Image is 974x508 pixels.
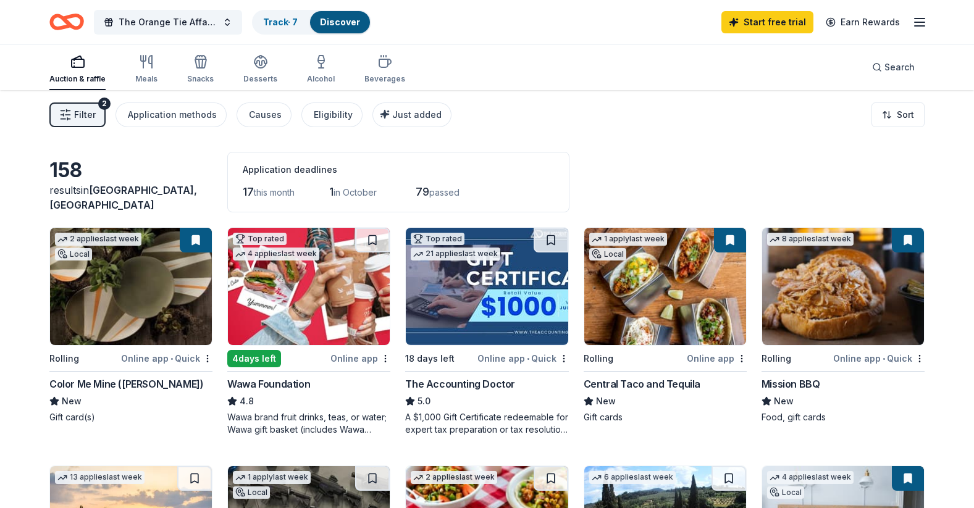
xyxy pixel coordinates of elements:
span: in [49,184,197,211]
a: Discover [320,17,360,27]
div: Meals [135,74,157,84]
button: Track· 7Discover [252,10,371,35]
button: Search [862,55,925,80]
div: 21 applies last week [411,248,500,260]
div: Rolling [584,351,613,366]
div: 6 applies last week [589,471,676,484]
div: 18 days left [405,351,455,366]
img: Image for Central Taco and Tequila [584,228,746,345]
button: Application methods [115,102,227,127]
span: New [596,394,616,409]
a: Track· 7 [263,17,298,27]
div: Gift cards [584,411,747,423]
button: Just added [372,102,451,127]
span: New [774,394,794,409]
span: 17 [243,185,254,198]
button: Snacks [187,49,214,90]
div: Rolling [762,351,791,366]
div: Eligibility [314,107,353,122]
div: Application methods [128,107,217,122]
button: Desserts [243,49,277,90]
div: Desserts [243,74,277,84]
div: Causes [249,107,282,122]
div: Auction & raffle [49,74,106,84]
span: passed [429,187,460,198]
div: 4 days left [227,350,281,367]
div: Gift card(s) [49,411,212,423]
span: 1 [329,185,334,198]
div: Online app [330,351,390,366]
a: Home [49,7,84,36]
button: Sort [871,102,925,127]
div: 2 applies last week [55,233,141,246]
div: Beverages [364,74,405,84]
span: • [527,354,529,364]
div: Top rated [233,233,287,245]
div: 4 applies last week [233,248,319,260]
div: 2 applies last week [411,471,497,484]
span: in October [334,187,377,198]
button: Filter2 [49,102,106,127]
div: Mission BBQ [762,377,820,391]
span: Filter [74,107,96,122]
img: Image for Color Me Mine (Voorhees) [50,228,212,345]
span: this month [254,187,295,198]
button: Eligibility [301,102,363,127]
a: Image for Wawa FoundationTop rated4 applieslast week4days leftOnline appWawa Foundation4.8Wawa br... [227,227,390,436]
span: • [170,354,173,364]
a: Image for The Accounting DoctorTop rated21 applieslast week18 days leftOnline app•QuickThe Accoun... [405,227,568,436]
span: New [62,394,82,409]
div: 13 applies last week [55,471,145,484]
button: Auction & raffle [49,49,106,90]
div: Top rated [411,233,464,245]
div: Snacks [187,74,214,84]
div: 1 apply last week [589,233,667,246]
div: Local [767,486,804,499]
span: [GEOGRAPHIC_DATA], [GEOGRAPHIC_DATA] [49,184,197,211]
span: The Orange Tie Affair 2025 [119,15,217,30]
span: • [883,354,885,364]
div: A $1,000 Gift Certificate redeemable for expert tax preparation or tax resolution services—recipi... [405,411,568,436]
span: Sort [897,107,914,122]
div: Alcohol [307,74,335,84]
div: Online app Quick [121,351,212,366]
div: Online app Quick [833,351,925,366]
button: Beverages [364,49,405,90]
div: results [49,183,212,212]
div: Online app [687,351,747,366]
div: Local [589,248,626,260]
div: Wawa brand fruit drinks, teas, or water; Wawa gift basket (includes Wawa products and coupons) [227,411,390,436]
div: 4 applies last week [767,471,854,484]
div: 2 [98,98,111,110]
img: Image for Wawa Foundation [228,228,390,345]
div: 158 [49,158,212,183]
div: 8 applies last week [767,233,854,246]
div: Local [233,486,270,499]
button: The Orange Tie Affair 2025 [94,10,242,35]
div: The Accounting Doctor [405,377,515,391]
div: Food, gift cards [762,411,925,423]
div: Application deadlines [243,162,554,177]
button: Alcohol [307,49,335,90]
button: Causes [237,102,292,127]
a: Image for Color Me Mine (Voorhees)2 applieslast weekLocalRollingOnline app•QuickColor Me Mine ([P... [49,227,212,423]
img: Image for Mission BBQ [762,228,924,345]
img: Image for The Accounting Doctor [406,228,568,345]
div: Wawa Foundation [227,377,310,391]
span: 4.8 [240,394,254,409]
span: 79 [416,185,429,198]
span: Just added [392,109,442,120]
div: Local [55,248,92,260]
a: Image for Mission BBQ8 applieslast weekRollingOnline app•QuickMission BBQNewFood, gift cards [762,227,925,423]
a: Earn Rewards [818,11,907,33]
span: 5.0 [418,394,430,409]
a: Image for Central Taco and Tequila1 applylast weekLocalRollingOnline appCentral Taco and TequilaN... [584,227,747,423]
div: Online app Quick [477,351,569,366]
div: 1 apply last week [233,471,311,484]
div: Central Taco and Tequila [584,377,700,391]
span: Search [884,60,915,75]
button: Meals [135,49,157,90]
div: Color Me Mine ([PERSON_NAME]) [49,377,203,391]
a: Start free trial [721,11,813,33]
div: Rolling [49,351,79,366]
